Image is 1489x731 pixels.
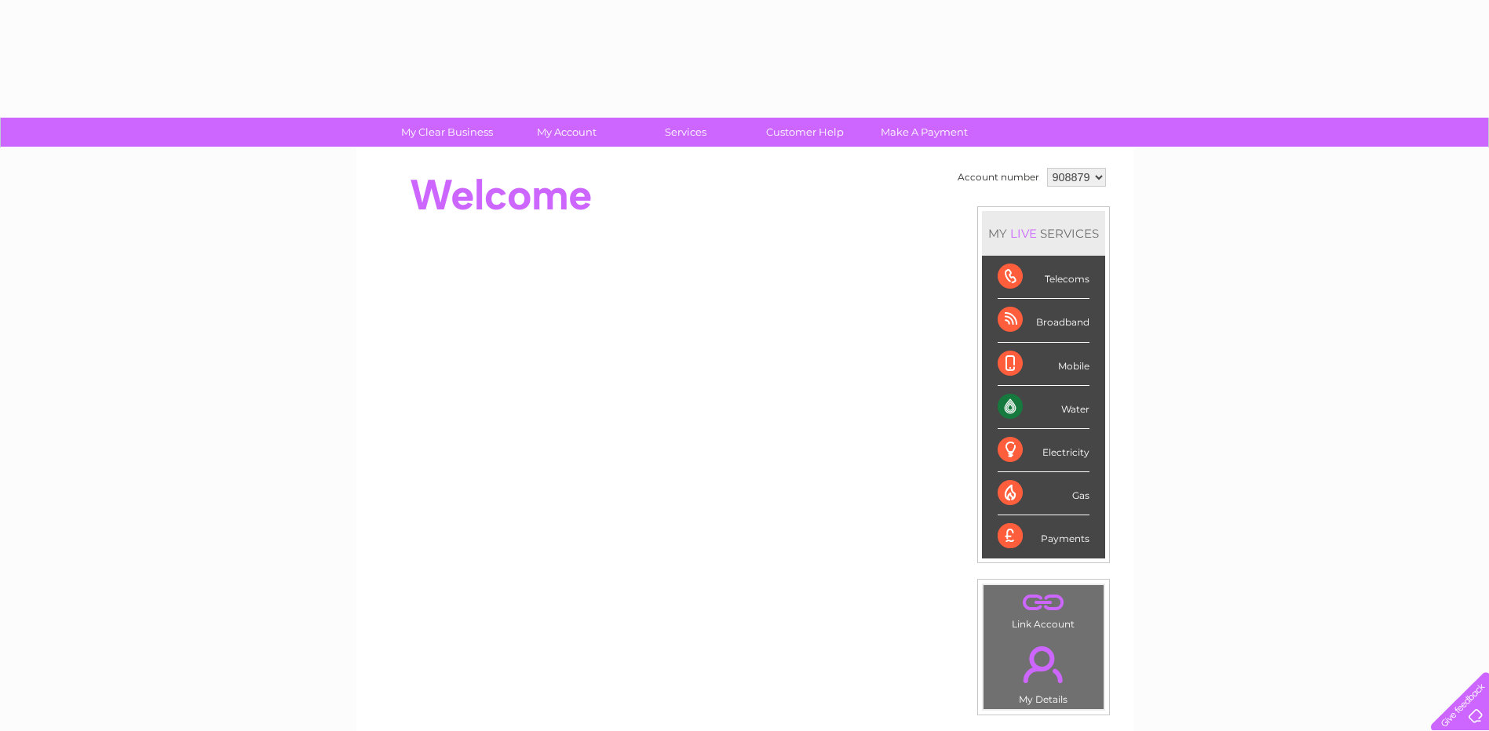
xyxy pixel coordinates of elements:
[740,118,870,147] a: Customer Help
[998,256,1089,299] div: Telecoms
[987,589,1100,616] a: .
[998,299,1089,342] div: Broadband
[998,343,1089,386] div: Mobile
[987,637,1100,692] a: .
[1007,226,1040,241] div: LIVE
[382,118,512,147] a: My Clear Business
[998,472,1089,515] div: Gas
[502,118,631,147] a: My Account
[998,386,1089,429] div: Water
[983,633,1104,710] td: My Details
[859,118,989,147] a: Make A Payment
[998,515,1089,558] div: Payments
[983,584,1104,634] td: Link Account
[982,211,1105,256] div: MY SERVICES
[998,429,1089,472] div: Electricity
[621,118,750,147] a: Services
[954,164,1043,191] td: Account number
